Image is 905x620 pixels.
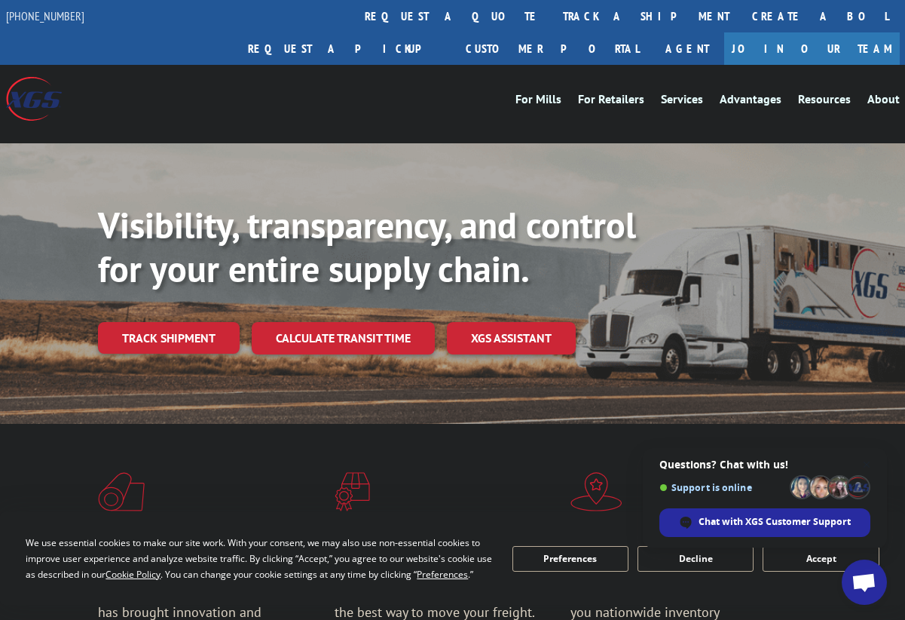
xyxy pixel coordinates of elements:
[724,32,900,65] a: Join Our Team
[26,535,494,582] div: We use essential cookies to make our site work. With your consent, we may also use non-essential ...
[798,94,851,110] a: Resources
[512,546,628,572] button: Preferences
[858,456,876,474] span: Close chat
[570,472,622,511] img: xgs-icon-flagship-distribution-model-red
[6,8,84,23] a: [PHONE_NUMBER]
[578,94,644,110] a: For Retailers
[763,546,879,572] button: Accept
[699,515,851,529] span: Chat with XGS Customer Support
[252,322,435,355] a: Calculate transit time
[659,508,870,537] div: Chat with XGS Customer Support
[335,472,370,511] img: xgs-icon-focused-on-flooring-red
[661,94,703,110] a: Services
[105,568,161,581] span: Cookie Policy
[650,32,724,65] a: Agent
[237,32,454,65] a: Request a pickup
[842,560,887,605] div: Open chat
[417,568,468,581] span: Preferences
[98,472,145,511] img: xgs-icon-total-supply-chain-intelligence-red
[447,322,576,355] a: XGS ASSISTANT
[454,32,650,65] a: Customer Portal
[659,482,786,493] span: Support is online
[637,546,754,572] button: Decline
[659,459,870,471] span: Questions? Chat with us!
[720,94,781,110] a: Advantages
[98,201,636,292] b: Visibility, transparency, and control for your entire supply chain.
[98,322,240,354] a: Track shipment
[867,94,900,110] a: About
[515,94,561,110] a: For Mills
